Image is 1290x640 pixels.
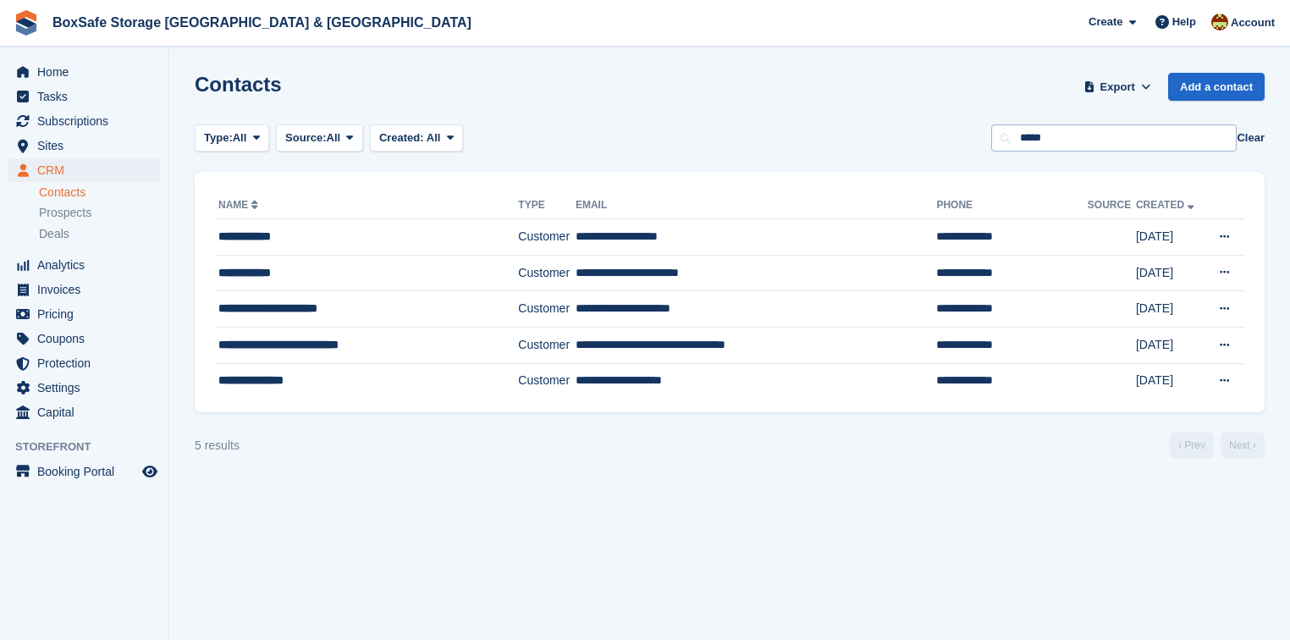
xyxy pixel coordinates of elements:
span: Account [1231,14,1275,31]
button: Created: All [370,124,463,152]
span: Export [1100,79,1135,96]
a: Created [1136,199,1198,211]
td: Customer [518,291,576,328]
th: Phone [936,192,1087,219]
span: Capital [37,400,139,424]
a: Next [1221,433,1265,458]
span: Pricing [37,302,139,326]
span: Home [37,60,139,84]
th: Type [518,192,576,219]
td: Customer [518,219,576,256]
button: Source: All [276,124,363,152]
a: BoxSafe Storage [GEOGRAPHIC_DATA] & [GEOGRAPHIC_DATA] [46,8,478,36]
span: Prospects [39,205,91,221]
a: menu [8,460,160,483]
span: Analytics [37,253,139,277]
a: Prospects [39,204,160,222]
span: Subscriptions [37,109,139,133]
a: Previous [1170,433,1214,458]
div: 5 results [195,437,240,455]
td: [DATE] [1136,219,1205,256]
td: Customer [518,255,576,291]
td: Customer [518,327,576,363]
a: menu [8,302,160,326]
a: menu [8,109,160,133]
span: Tasks [37,85,139,108]
a: menu [8,158,160,182]
a: menu [8,134,160,157]
td: [DATE] [1136,291,1205,328]
button: Export [1080,73,1155,101]
button: Type: All [195,124,269,152]
span: All [233,130,247,146]
span: Settings [37,376,139,400]
a: menu [8,327,160,350]
a: Contacts [39,185,160,201]
span: CRM [37,158,139,182]
td: [DATE] [1136,363,1205,399]
span: Protection [37,351,139,375]
a: Preview store [140,461,160,482]
a: menu [8,400,160,424]
a: Add a contact [1168,73,1265,101]
span: Sites [37,134,139,157]
a: Deals [39,225,160,243]
a: menu [8,278,160,301]
span: Invoices [37,278,139,301]
nav: Page [1166,433,1268,458]
a: Name [218,199,262,211]
span: Type: [204,130,233,146]
span: Deals [39,226,69,242]
span: Source: [285,130,326,146]
a: menu [8,60,160,84]
h1: Contacts [195,73,282,96]
span: All [427,131,441,144]
img: stora-icon-8386f47178a22dfd0bd8f6a31ec36ba5ce8667c1dd55bd0f319d3a0aa187defe.svg [14,10,39,36]
span: Coupons [37,327,139,350]
td: Customer [518,363,576,399]
span: Create [1089,14,1122,30]
a: menu [8,85,160,108]
td: [DATE] [1136,327,1205,363]
span: All [327,130,341,146]
a: menu [8,376,160,400]
span: Storefront [15,439,168,455]
a: menu [8,253,160,277]
img: Kim [1211,14,1228,30]
button: Clear [1237,130,1265,146]
td: [DATE] [1136,255,1205,291]
span: Help [1172,14,1196,30]
span: Created: [379,131,424,144]
th: Source [1088,192,1136,219]
th: Email [576,192,937,219]
span: Booking Portal [37,460,139,483]
a: menu [8,351,160,375]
